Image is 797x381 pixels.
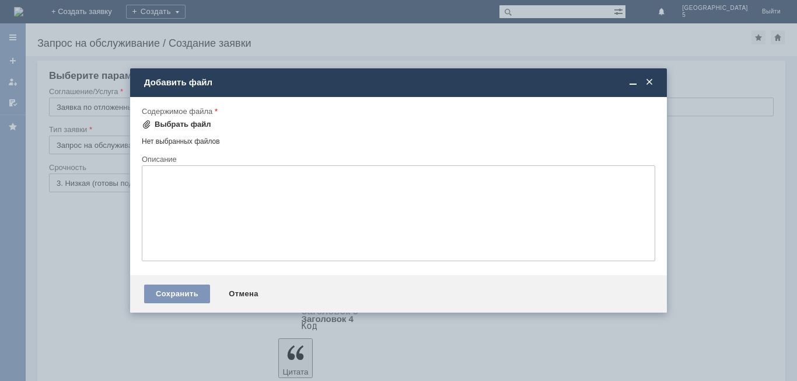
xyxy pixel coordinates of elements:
div: [PERSON_NAME]/ просьба удалить отложенный чек [5,5,170,23]
div: Описание [142,155,653,163]
span: Закрыть [644,77,655,88]
div: Выбрать файл [155,120,211,129]
div: Нет выбранных файлов [142,133,655,146]
div: Добавить файл [144,77,655,88]
span: Свернуть (Ctrl + M) [627,77,639,88]
div: Содержимое файла [142,108,653,115]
